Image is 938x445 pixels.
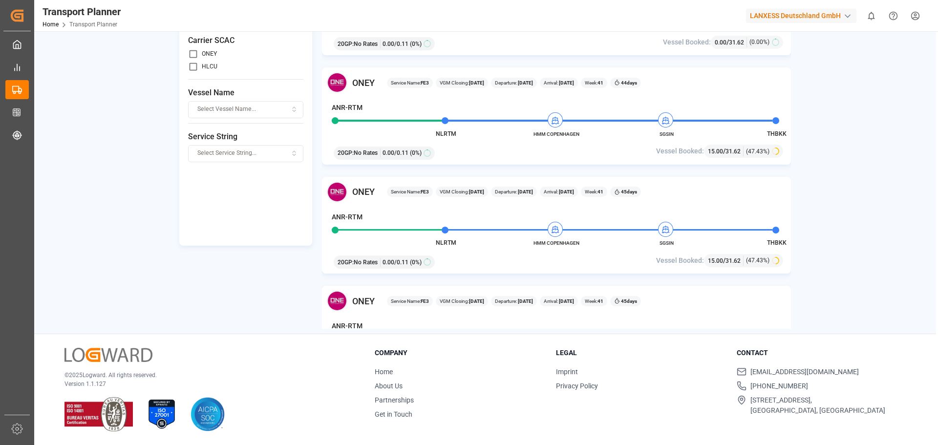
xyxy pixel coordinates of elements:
b: 41 [597,298,603,304]
span: ONEY [352,185,375,198]
a: Partnerships [375,396,414,404]
span: Vessel Name [188,87,303,99]
b: [DATE] [517,298,533,304]
a: About Us [375,382,403,390]
span: [PHONE_NUMBER] [750,381,808,391]
h4: ANR-RTM [332,212,362,222]
span: [STREET_ADDRESS], [GEOGRAPHIC_DATA], [GEOGRAPHIC_DATA] [750,395,885,416]
label: HLCU [202,64,217,69]
span: 15.00 [708,148,723,155]
img: AICPA SOC [191,397,225,431]
span: ONEY [352,295,375,308]
span: VGM Closing: [440,188,484,195]
span: 0.00 / 0.11 [383,40,408,48]
b: [DATE] [517,80,533,85]
div: LANXESS Deutschland GmbH [746,9,856,23]
div: / [708,146,744,156]
span: THBKK [767,239,787,246]
span: 20GP : [338,148,354,157]
span: (0%) [410,40,422,48]
span: Service Name: [391,79,429,86]
b: 45 days [621,189,637,194]
a: Home [43,21,59,28]
button: show 0 new notifications [860,5,882,27]
span: 20GP : [338,258,354,267]
span: Service String [188,131,303,143]
p: Version 1.1.127 [64,380,350,388]
img: Carrier [327,291,347,311]
span: Carrier SCAC [188,35,303,46]
a: Privacy Policy [556,382,598,390]
span: 31.62 [725,148,741,155]
b: FE3 [421,189,429,194]
h4: ANR-RTM [332,321,362,331]
p: © 2025 Logward. All rights reserved. [64,371,350,380]
span: NLRTM [436,239,456,246]
b: 41 [597,189,603,194]
b: 41 [597,80,603,85]
span: Departure: [495,79,533,86]
h4: ANR-RTM [332,103,362,113]
span: Week: [585,188,603,195]
span: 0.00 / 0.11 [383,258,408,267]
b: [DATE] [469,298,484,304]
img: Carrier [327,182,347,202]
span: THBKK [767,130,787,137]
div: Transport Planner [43,4,121,19]
span: Vessel Booked: [656,255,704,266]
span: Select Vessel Name... [197,105,256,114]
b: [DATE] [558,80,574,85]
span: No Rates [354,148,378,157]
b: [DATE] [469,80,484,85]
div: / [708,255,744,266]
img: Carrier [327,72,347,93]
button: Help Center [882,5,904,27]
b: 45 days [621,298,637,304]
b: FE3 [421,298,429,304]
span: Departure: [495,297,533,305]
button: LANXESS Deutschland GmbH [746,6,860,25]
img: ISO 9001 & ISO 14001 Certification [64,397,133,431]
span: 0.00 [715,39,726,46]
span: 0.00 / 0.11 [383,148,408,157]
span: Arrival: [544,297,574,305]
span: SGSIN [640,130,694,138]
span: (0%) [410,258,422,267]
label: ONEY [202,51,217,57]
b: [DATE] [469,189,484,194]
span: Vessel Booked: [663,37,711,47]
span: Week: [585,297,603,305]
span: Departure: [495,188,533,195]
span: 31.62 [729,39,744,46]
a: Home [375,368,393,376]
a: Imprint [556,368,578,376]
span: Service Name: [391,188,429,195]
span: HMM COPENHAGEN [530,130,583,138]
span: VGM Closing: [440,297,484,305]
b: [DATE] [558,298,574,304]
a: Get in Touch [375,410,412,418]
span: (0%) [410,148,422,157]
b: [DATE] [558,189,574,194]
span: Arrival: [544,188,574,195]
span: Select Service String... [197,149,256,158]
span: NLRTM [436,130,456,137]
span: (47.43%) [746,256,769,265]
span: (47.43%) [746,147,769,156]
span: [EMAIL_ADDRESS][DOMAIN_NAME] [750,367,859,377]
h3: Legal [556,348,725,358]
b: 44 days [621,80,637,85]
img: Logward Logo [64,348,152,362]
h3: Contact [737,348,906,358]
span: (0.00%) [749,38,769,46]
b: [DATE] [517,189,533,194]
span: Week: [585,79,603,86]
span: 20GP : [338,40,354,48]
span: SGSIN [640,239,694,247]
